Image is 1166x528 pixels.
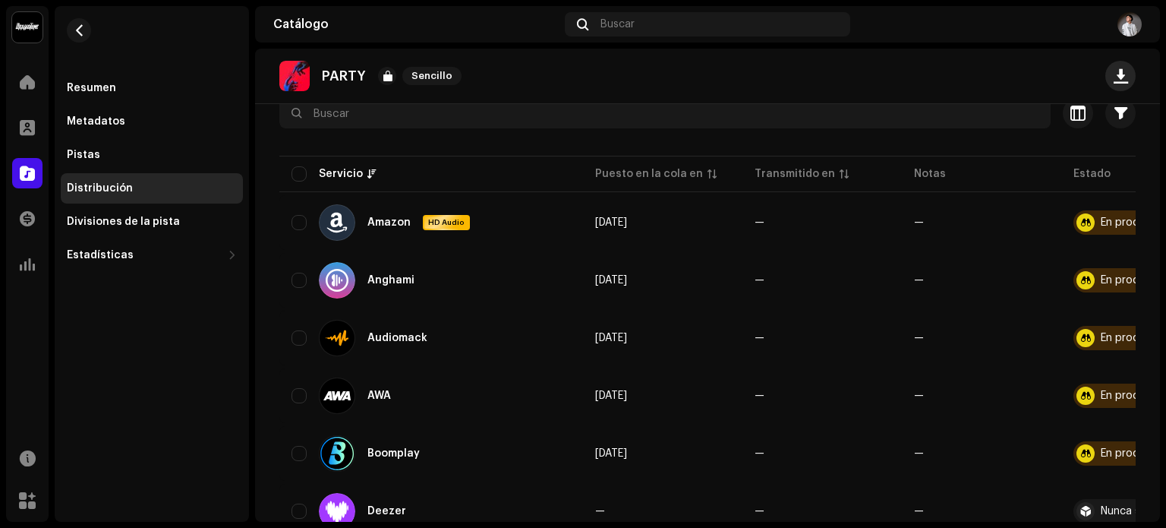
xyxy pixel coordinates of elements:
[367,506,406,517] div: Deezer
[595,448,627,459] span: 7 oct 2025
[67,149,100,161] div: Pistas
[595,166,703,182] div: Puesto en la cola en
[595,333,627,343] span: 7 oct 2025
[424,217,468,228] span: HD Audio
[595,390,627,401] span: 7 oct 2025
[914,506,924,517] re-a-table-badge: —
[61,173,243,204] re-m-nav-item: Distribución
[367,217,411,228] div: Amazon
[755,275,764,286] span: —
[755,448,764,459] span: —
[367,333,427,343] div: Audiomack
[914,448,924,459] re-a-table-badge: —
[67,115,125,128] div: Metadatos
[273,18,559,30] div: Catálogo
[595,506,605,517] span: —
[755,506,764,517] span: —
[755,333,764,343] span: —
[914,390,924,401] re-a-table-badge: —
[914,217,924,228] re-a-table-badge: —
[367,275,414,286] div: Anghami
[61,240,243,270] re-m-nav-dropdown: Estadísticas
[600,18,635,30] span: Buscar
[595,275,627,286] span: 7 oct 2025
[67,82,116,94] div: Resumen
[61,140,243,170] re-m-nav-item: Pistas
[595,217,627,228] span: 7 oct 2025
[755,390,764,401] span: —
[322,68,366,84] p: PARTY
[1117,12,1142,36] img: bfcbfdb3-38cb-46bc-bb80-591f491212c0
[67,216,180,228] div: Divisiones de la pista
[367,448,420,459] div: Boomplay
[61,106,243,137] re-m-nav-item: Metadatos
[61,73,243,103] re-m-nav-item: Resumen
[319,166,363,182] div: Servicio
[914,333,924,343] re-a-table-badge: —
[12,12,43,43] img: 10370c6a-d0e2-4592-b8a2-38f444b0ca44
[67,249,134,261] div: Estadísticas
[914,275,924,286] re-a-table-badge: —
[279,61,310,91] img: d3a7311a-6c75-4b2a-97e5-2ccefa1cbf36
[61,207,243,237] re-m-nav-item: Divisiones de la pista
[755,166,835,182] div: Transmitido en
[755,217,764,228] span: —
[67,182,133,194] div: Distribución
[367,390,391,401] div: AWA
[279,98,1051,128] input: Buscar
[402,67,462,85] span: Sencillo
